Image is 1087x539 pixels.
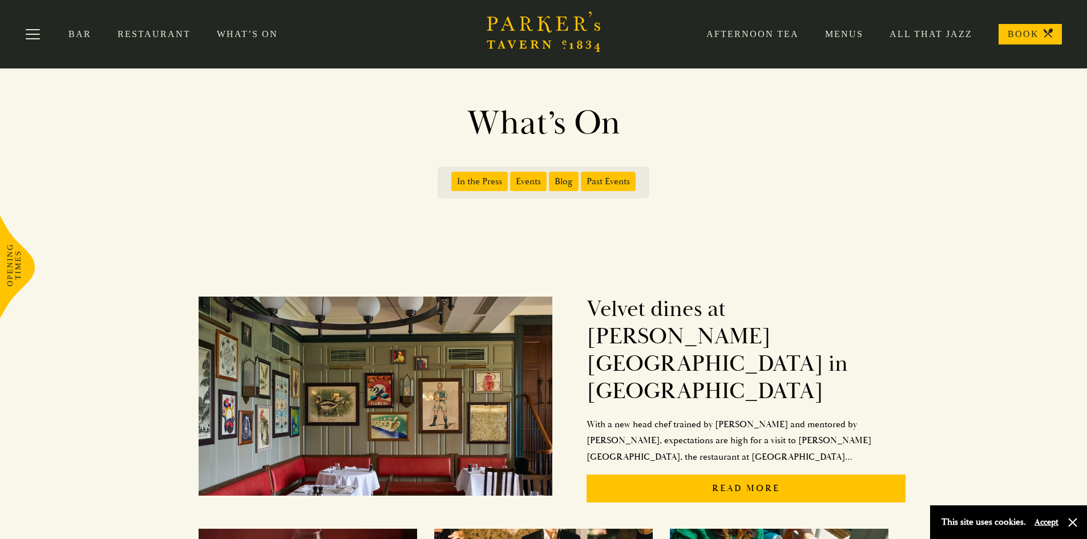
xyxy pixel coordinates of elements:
span: In the Press [451,172,508,191]
p: This site uses cookies. [941,514,1026,530]
span: Past Events [581,172,636,191]
a: Velvet dines at [PERSON_NAME][GEOGRAPHIC_DATA] in [GEOGRAPHIC_DATA]With a new head chef trained b... [199,284,906,512]
span: Events [510,172,547,191]
button: Accept [1035,517,1058,528]
button: Close and accept [1067,517,1078,528]
h1: What’s On [219,103,869,144]
span: Blog [549,172,579,191]
p: With a new head chef trained by [PERSON_NAME] and mentored by [PERSON_NAME], expectations are hig... [587,416,906,465]
h2: Velvet dines at [PERSON_NAME][GEOGRAPHIC_DATA] in [GEOGRAPHIC_DATA] [587,295,906,405]
p: Read More [587,475,906,502]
